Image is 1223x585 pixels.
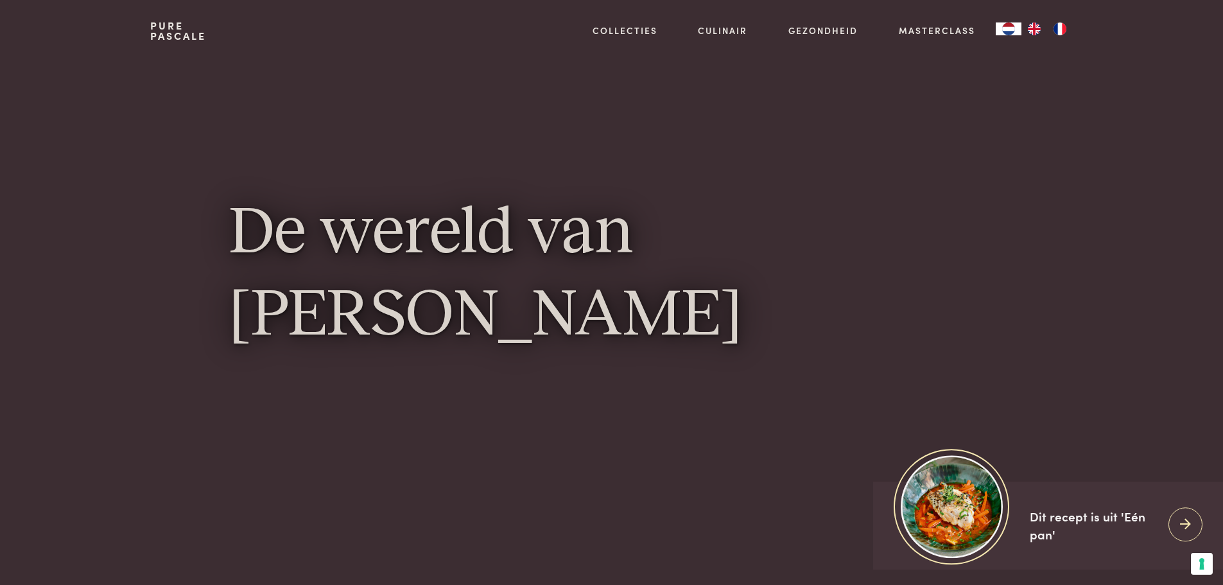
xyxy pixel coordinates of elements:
[1191,553,1213,575] button: Uw voorkeuren voor toestemming voor trackingtechnologieën
[873,482,1223,570] a: https://admin.purepascale.com/wp-content/uploads/2025/08/home_recept_link.jpg Dit recept is uit '...
[899,24,975,37] a: Masterclass
[698,24,747,37] a: Culinair
[996,22,1073,35] aside: Language selected: Nederlands
[996,22,1021,35] a: NL
[1047,22,1073,35] a: FR
[593,24,657,37] a: Collecties
[1021,22,1073,35] ul: Language list
[229,193,994,357] h1: De wereld van [PERSON_NAME]
[1021,22,1047,35] a: EN
[1030,507,1158,544] div: Dit recept is uit 'Eén pan'
[150,21,206,41] a: PurePascale
[996,22,1021,35] div: Language
[901,455,1003,557] img: https://admin.purepascale.com/wp-content/uploads/2025/08/home_recept_link.jpg
[788,24,858,37] a: Gezondheid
